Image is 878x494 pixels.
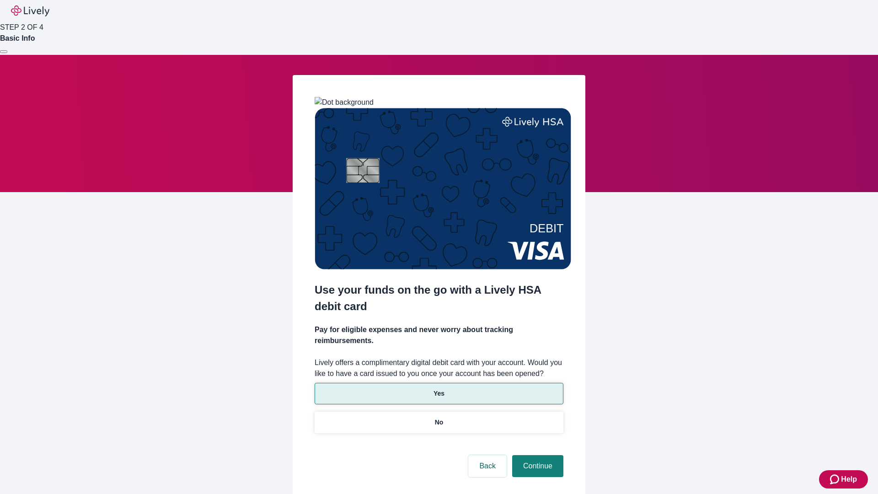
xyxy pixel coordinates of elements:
[435,418,444,427] p: No
[315,383,563,404] button: Yes
[819,470,868,489] button: Zendesk support iconHelp
[315,324,563,346] h4: Pay for eligible expenses and never worry about tracking reimbursements.
[315,97,374,108] img: Dot background
[315,282,563,315] h2: Use your funds on the go with a Lively HSA debit card
[468,455,507,477] button: Back
[841,474,857,485] span: Help
[512,455,563,477] button: Continue
[315,357,563,379] label: Lively offers a complimentary digital debit card with your account. Would you like to have a card...
[315,412,563,433] button: No
[11,5,49,16] img: Lively
[315,108,571,269] img: Debit card
[434,389,444,398] p: Yes
[830,474,841,485] svg: Zendesk support icon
